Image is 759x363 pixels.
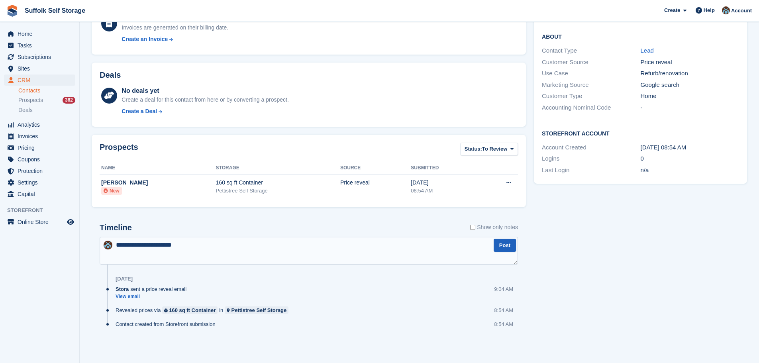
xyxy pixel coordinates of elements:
span: Capital [18,188,65,200]
a: menu [4,165,75,177]
a: 160 sq ft Container [162,306,218,314]
div: Accounting Nominal Code [542,103,640,112]
span: Status: [465,145,482,153]
button: Post [494,239,516,252]
div: Logins [542,154,640,163]
a: Prospects 362 [18,96,75,104]
div: 0 [641,154,739,163]
a: View email [116,293,190,300]
div: Home [641,92,739,101]
a: Deals [18,106,75,114]
span: Invoices [18,131,65,142]
div: [DATE] [411,179,478,187]
span: Settings [18,177,65,188]
img: stora-icon-8386f47178a22dfd0bd8f6a31ec36ba5ce8667c1dd55bd0f319d3a0aa187defe.svg [6,5,18,17]
span: Coupons [18,154,65,165]
div: 160 sq ft Container [216,179,340,187]
input: Show only notes [470,223,475,232]
a: menu [4,188,75,200]
div: [DATE] 08:54 AM [641,143,739,152]
span: Protection [18,165,65,177]
a: Create a Deal [122,107,288,116]
span: Pricing [18,142,65,153]
div: Revealed prices via in [116,306,292,314]
div: Customer Type [542,92,640,101]
div: Price reveal [340,179,411,187]
h2: Storefront Account [542,129,739,137]
span: Account [731,7,752,15]
span: Tasks [18,40,65,51]
div: sent a price reveal email [116,285,190,293]
div: 8:54 AM [494,306,513,314]
th: Source [340,162,411,175]
span: Storefront [7,206,79,214]
div: Price reveal [641,58,739,67]
img: Lisa Furneaux [722,6,730,14]
div: Marketing Source [542,80,640,90]
th: Submitted [411,162,478,175]
div: Pettistree Self Storage [231,306,287,314]
div: Create an Invoice [122,35,168,43]
a: menu [4,142,75,153]
span: Home [18,28,65,39]
div: [PERSON_NAME] [101,179,216,187]
span: CRM [18,75,65,86]
div: Pettistree Self Storage [216,187,340,195]
div: Customer Source [542,58,640,67]
a: menu [4,28,75,39]
span: Help [704,6,715,14]
span: Prospects [18,96,43,104]
a: Contacts [18,87,75,94]
div: Google search [641,80,739,90]
div: Last Login [542,166,640,175]
a: Suffolk Self Storage [22,4,88,17]
div: Contact Type [542,46,640,55]
a: menu [4,63,75,74]
a: menu [4,177,75,188]
a: menu [4,216,75,228]
div: Create a deal for this contact from here or by converting a prospect. [122,96,288,104]
span: Sites [18,63,65,74]
div: Contact created from Storefront submission [116,320,220,328]
a: menu [4,40,75,51]
a: menu [4,51,75,63]
button: Status: To Review [460,143,518,156]
div: n/a [641,166,739,175]
h2: Timeline [100,223,132,232]
span: Stora [116,285,129,293]
a: Pettistree Self Storage [225,306,288,314]
a: menu [4,131,75,142]
div: 160 sq ft Container [169,306,216,314]
a: Preview store [66,217,75,227]
div: Invoices are generated on their billing date. [122,24,228,32]
div: Create a Deal [122,107,157,116]
li: New [101,187,122,195]
div: Account Created [542,143,640,152]
h2: About [542,32,739,40]
label: Show only notes [470,223,518,232]
th: Name [100,162,216,175]
span: Deals [18,106,33,114]
a: Create an Invoice [122,35,228,43]
div: 9:04 AM [494,285,513,293]
th: Storage [216,162,340,175]
div: 362 [63,97,75,104]
div: 08:54 AM [411,187,478,195]
a: menu [4,154,75,165]
a: menu [4,119,75,130]
a: Lead [641,47,654,54]
span: Subscriptions [18,51,65,63]
div: Use Case [542,69,640,78]
div: - [641,103,739,112]
div: [DATE] [116,276,133,282]
h2: Deals [100,71,121,80]
div: No deals yet [122,86,288,96]
h2: Prospects [100,143,138,157]
span: Analytics [18,119,65,130]
div: Refurb/renovation [641,69,739,78]
div: 8:54 AM [494,320,513,328]
span: Create [664,6,680,14]
a: menu [4,75,75,86]
img: Lisa Furneaux [104,241,112,249]
span: Online Store [18,216,65,228]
